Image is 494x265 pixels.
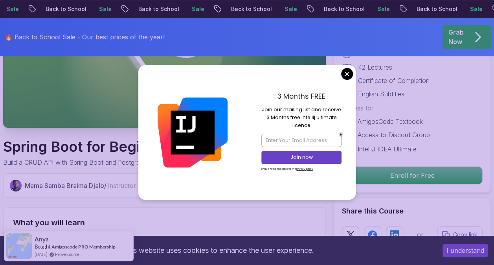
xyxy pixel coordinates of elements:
[13,217,316,228] h2: What you will learn
[182,5,207,13] p: Sale
[25,181,136,190] p: Mama Samba Braima Djalo /
[274,5,299,13] p: Sale
[443,244,488,257] button: Accept cookies
[358,63,392,72] p: 42 Lectures
[51,243,116,250] a: Amigoscode PRO Membership
[342,167,482,184] p: Enroll for Free
[35,236,49,243] span: Anya
[3,139,286,155] h1: Spring Boot for Beginners
[6,233,32,259] img: provesource social proof notification image
[460,5,485,13] p: Sale
[5,32,165,42] p: 🔥 Back to School Sale - Our best prices of the year!
[89,5,114,13] p: Sale
[358,130,430,140] p: Access to Discord Group
[358,117,423,126] p: AmigosCode Textbook
[35,251,47,258] span: [DATE]
[437,226,483,243] button: Copy link
[358,144,417,154] p: IntelliJ IDEA Ultimate
[314,5,367,13] p: Back to School
[342,103,483,113] p: Access to:
[342,166,483,184] button: Enroll for Free
[342,206,483,217] h2: Share this Course
[448,28,464,46] p: Grab Now
[406,5,460,13] p: Back to School
[358,76,430,85] p: Certificate of Completion
[35,5,89,13] p: Back to School
[417,230,424,239] p: or
[6,242,431,259] div: This website uses cookies to enhance the user experience.
[453,231,477,239] p: Copy link
[221,5,274,13] p: Back to School
[367,5,392,13] p: Sale
[128,5,182,13] p: Back to School
[108,182,136,190] span: Instructor
[358,89,404,99] p: English Subtitles
[55,251,79,258] a: ProveSource
[3,158,286,167] p: Build a CRUD API with Spring Boot and PostgreSQL database using Spring Data JPA and Spring AI
[35,243,51,250] span: Bought
[10,180,22,191] img: Nelson Djalo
